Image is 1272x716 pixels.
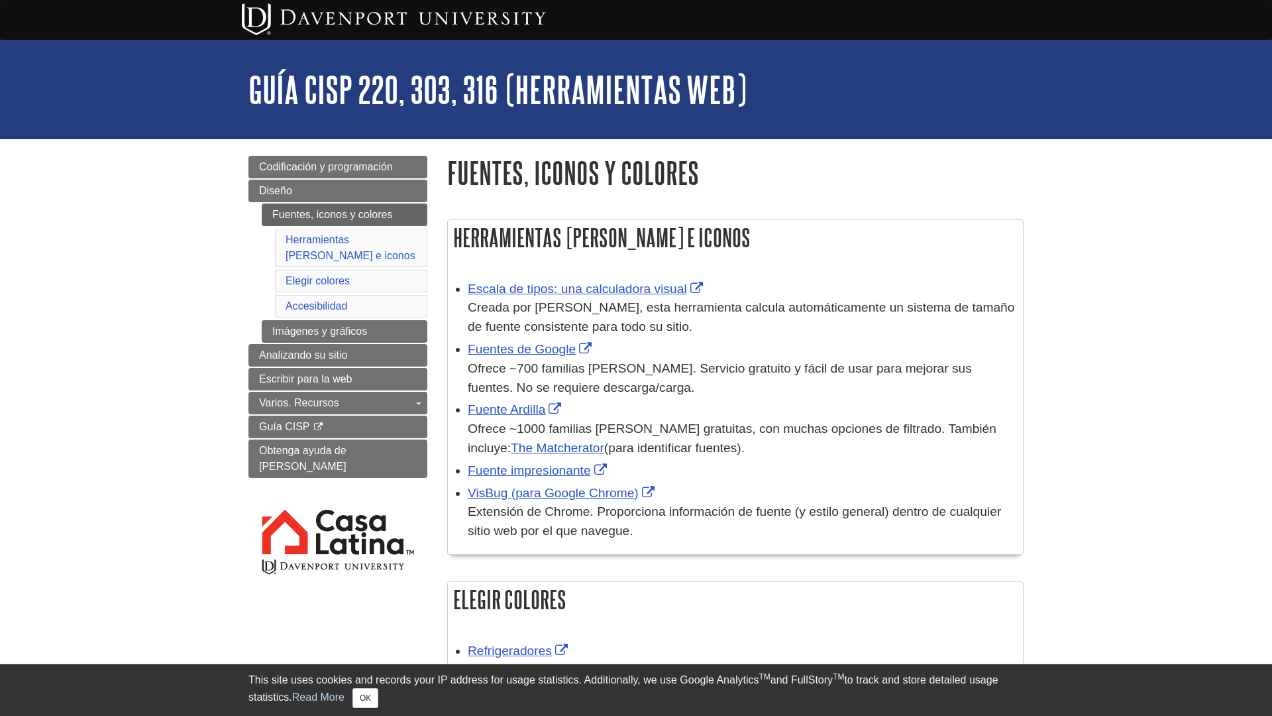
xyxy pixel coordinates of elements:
[248,416,427,438] a: Guía CISP
[448,220,1023,255] h2: Herramientas [PERSON_NAME] e iconos
[248,344,427,367] a: Analizando su sitio
[248,440,427,478] a: Obtenga ayuda de [PERSON_NAME]
[468,298,1016,337] div: Creada por [PERSON_NAME], esta herramienta calcula automáticamente un sistema de tamaño de fuente...
[259,445,346,472] span: Obtenga ayuda de [PERSON_NAME]
[286,275,350,286] a: Elegir colores
[262,204,427,226] a: Fuentes, iconos y colores
[833,672,844,682] sup: TM
[248,392,427,414] a: Varios. Recursos
[242,3,546,35] img: Davenport University
[259,397,339,408] span: Varios. Recursos
[259,373,352,385] span: Escribir para la web
[448,582,1023,617] h2: Elegir colores
[262,320,427,343] a: Imágenes y gráficos
[511,441,604,455] a: The Matcherator
[248,156,427,178] a: Codificación y programación
[468,402,564,416] a: Link opens in new window
[259,421,309,432] span: Guía CISP
[447,156,1024,190] h1: Fuentes, iconos y colores
[352,688,378,708] button: Close
[468,420,1016,458] div: Ofrece ~1000 familias [PERSON_NAME] gratuitas, con muchas opciones de filtrado. También incluye: ...
[259,349,347,361] span: Analizando su sitio
[468,463,610,477] a: Link opens in new window
[468,503,1016,541] div: Extensión de Chrome. Proporciona información de fuente (y estilo general) dentro de cualquier sit...
[259,161,393,172] span: Codificación y programación
[313,423,324,432] i: This link opens in a new window
[286,300,347,312] a: Accesibilidad
[468,359,1016,398] div: Ofrece ~700 familias [PERSON_NAME]. Servicio gratuito y fácil de usar para mejorar sus fuentes. N...
[468,282,706,296] a: Link opens in new window
[248,156,427,599] div: Guide Page Menu
[286,234,415,261] a: Herramientas [PERSON_NAME] e iconos
[468,660,1016,699] div: "¡El generador de combinaciones de colores súper rápido! Crea la paleta perfecta o inspírate con ...
[759,672,770,682] sup: TM
[248,69,747,110] a: Guía CISP 220, 303, 316 (Herramientas Web)
[248,368,427,390] a: Escribir para la web
[292,691,344,703] a: Read More
[248,672,1024,708] div: This site uses cookies and records your IP address for usage statistics. Additionally, we use Goo...
[259,185,292,196] span: Diseño
[468,342,595,356] a: Link opens in new window
[248,180,427,202] a: Diseño
[468,644,571,658] a: Link opens in new window
[468,486,658,500] a: Link opens in new window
